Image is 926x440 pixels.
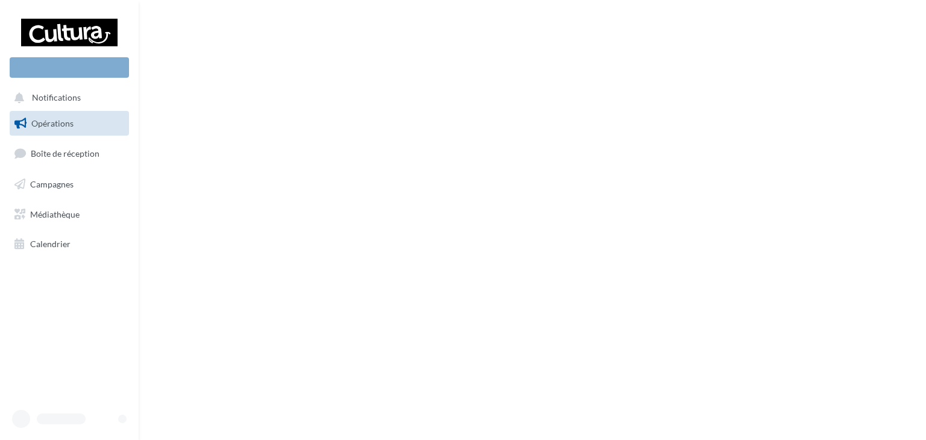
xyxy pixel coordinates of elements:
a: Boîte de réception [7,140,131,166]
span: Notifications [32,93,81,103]
div: Nouvelle campagne [10,57,129,78]
span: Boîte de réception [31,148,99,159]
span: Calendrier [30,239,71,249]
a: Campagnes [7,172,131,197]
span: Campagnes [30,179,74,189]
a: Calendrier [7,231,131,257]
a: Médiathèque [7,202,131,227]
span: Opérations [31,118,74,128]
a: Opérations [7,111,131,136]
span: Médiathèque [30,209,80,219]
